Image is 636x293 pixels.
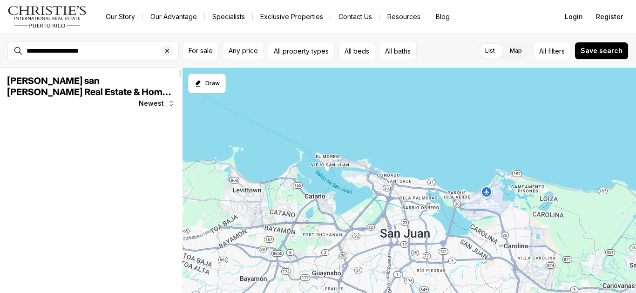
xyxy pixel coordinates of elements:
button: Clear search input [162,42,178,60]
button: For sale [183,42,219,60]
button: All beds [338,42,375,60]
button: Newest [133,94,181,113]
span: Save search [581,47,622,55]
a: Blog [428,10,457,23]
a: Our Advantage [143,10,204,23]
button: All baths [379,42,417,60]
a: Our Story [98,10,142,23]
button: Login [559,7,589,26]
span: Newest [139,100,164,107]
span: Register [596,13,623,20]
span: Login [565,13,583,20]
label: Map [502,42,529,59]
button: Allfilters [533,42,571,60]
span: Any price [229,47,258,55]
a: Exclusive Properties [253,10,331,23]
button: Start drawing [188,74,226,93]
span: [PERSON_NAME] san [PERSON_NAME] Real Estate & Homes for Sale [7,76,172,108]
img: logo [7,6,87,28]
span: All [539,46,546,56]
a: Specialists [205,10,252,23]
button: Register [590,7,629,26]
label: List [478,42,502,59]
span: For sale [189,47,213,55]
span: filters [548,46,565,56]
button: All property types [268,42,335,60]
button: Contact Us [331,10,379,23]
a: Resources [380,10,428,23]
button: Save search [575,42,629,60]
button: Any price [223,42,264,60]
